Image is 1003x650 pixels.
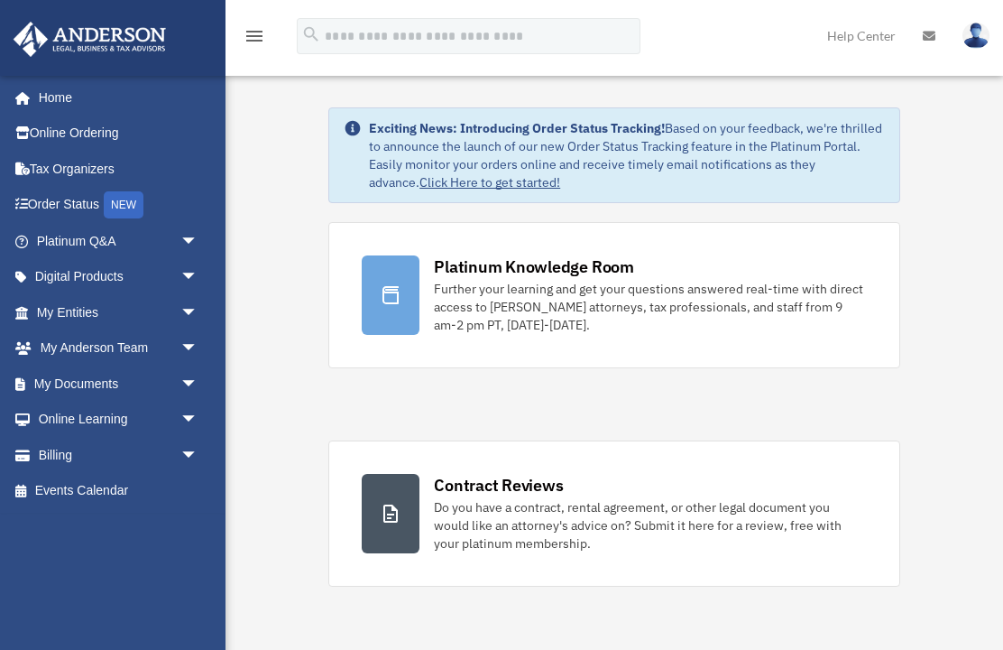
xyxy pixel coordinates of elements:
a: Tax Organizers [13,151,225,187]
div: Based on your feedback, we're thrilled to announce the launch of our new Order Status Tracking fe... [369,119,885,191]
span: arrow_drop_down [180,330,216,367]
a: My Entitiesarrow_drop_down [13,294,225,330]
a: Order StatusNEW [13,187,225,224]
a: My Documentsarrow_drop_down [13,366,225,402]
strong: Exciting News: Introducing Order Status Tracking! [369,120,665,136]
a: Platinum Q&Aarrow_drop_down [13,223,225,259]
div: Further your learning and get your questions answered real-time with direct access to [PERSON_NAM... [434,280,867,334]
span: arrow_drop_down [180,402,216,439]
a: Platinum Knowledge Room Further your learning and get your questions answered real-time with dire... [328,222,900,368]
div: Platinum Knowledge Room [434,255,634,278]
i: menu [244,25,265,47]
div: NEW [104,191,143,218]
a: Online Ordering [13,116,225,152]
a: Billingarrow_drop_down [13,437,225,473]
a: Click Here to get started! [419,174,560,190]
a: Online Learningarrow_drop_down [13,402,225,438]
div: Contract Reviews [434,474,563,497]
a: Digital Productsarrow_drop_down [13,259,225,295]
span: arrow_drop_down [180,366,216,403]
i: search [301,24,321,44]
span: arrow_drop_down [180,223,216,260]
span: arrow_drop_down [180,294,216,331]
a: Contract Reviews Do you have a contract, rental agreement, or other legal document you would like... [328,441,900,587]
span: arrow_drop_down [180,437,216,474]
a: menu [244,32,265,47]
div: Do you have a contract, rental agreement, or other legal document you would like an attorney's ad... [434,498,867,552]
a: Events Calendar [13,473,225,509]
img: User Pic [962,23,989,49]
span: arrow_drop_down [180,259,216,296]
a: My Anderson Teamarrow_drop_down [13,330,225,367]
a: Home [13,79,216,116]
img: Anderson Advisors Platinum Portal [8,22,171,57]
